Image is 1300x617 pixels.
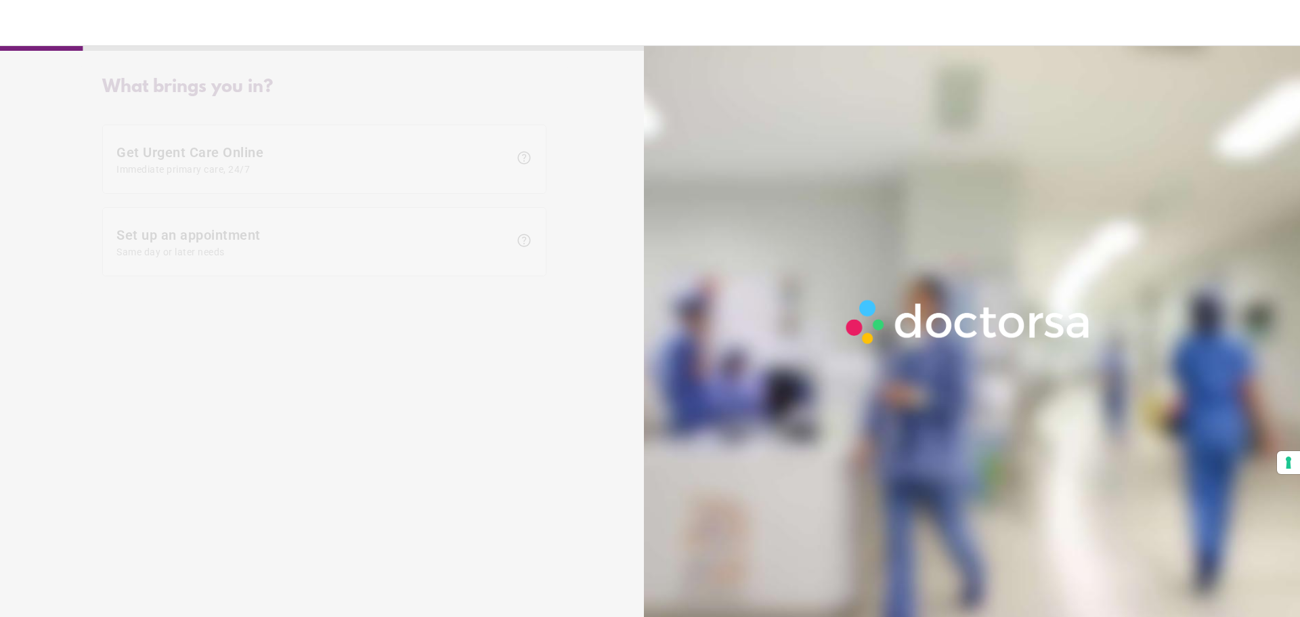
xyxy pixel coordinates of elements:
button: Your consent preferences for tracking technologies [1277,451,1300,474]
span: Same day or later needs [116,247,509,257]
div: What brings you in? [102,77,546,98]
span: Set up an appointment [116,227,509,257]
span: help [516,232,532,249]
span: help [516,150,532,166]
span: Get Urgent Care Online [116,144,509,175]
img: Logo-Doctorsa-trans-White-partial-flat.png [839,293,1099,351]
span: Immediate primary care, 24/7 [116,164,509,175]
